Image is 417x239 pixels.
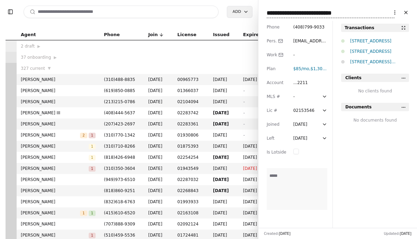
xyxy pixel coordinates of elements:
[243,122,245,126] span: -
[104,166,135,171] span: ( 310 ) 350 - 3604
[267,121,286,128] div: Joined
[148,154,169,161] span: [DATE]
[293,51,306,58] div: -
[311,66,332,71] span: $1,300 fee
[243,76,267,83] span: [DATE]
[213,198,235,205] span: [DATE]
[104,122,135,126] span: ( 207 ) 423 - 2697
[89,233,96,238] span: 1
[243,232,267,239] span: [DATE]
[54,55,56,61] span: ▶
[21,232,89,239] span: [PERSON_NAME]
[213,176,235,183] span: [DATE]
[21,154,89,161] span: [PERSON_NAME]
[213,132,235,139] span: [DATE]
[213,31,230,39] span: Issued
[243,187,267,194] span: [DATE]
[177,31,196,39] span: License
[104,144,135,149] span: ( 310 ) 710 - 8266
[243,143,267,150] span: [DATE]
[293,93,306,100] div: -
[293,135,308,142] div: [DATE]
[148,209,169,216] span: [DATE]
[350,58,409,65] div: [STREET_ADDRESS][PERSON_NAME]
[267,65,286,72] div: Plan
[148,109,169,116] span: [DATE]
[267,24,286,31] div: Phone
[345,24,374,31] div: Transactions
[267,93,286,100] div: MLS #
[37,43,40,50] span: ▶
[177,143,205,150] span: 01875393
[267,38,286,44] div: Pers.
[89,232,96,239] button: 1
[177,176,205,183] span: 02287032
[177,232,205,239] span: 01724481
[104,199,135,204] span: ( 832 ) 618 - 6763
[243,198,267,205] span: [DATE]
[177,198,205,205] span: 01993933
[243,154,267,161] span: [DATE]
[243,209,267,216] span: [DATE]
[148,221,169,228] span: [DATE]
[89,133,96,138] span: 1
[293,66,309,71] span: $85 /mo
[21,209,80,216] span: [PERSON_NAME]
[177,87,205,94] span: 01366037
[21,176,96,183] span: [PERSON_NAME]
[104,177,135,182] span: ( 949 ) 973 - 6510
[243,176,267,183] span: [DATE]
[243,31,262,39] span: Expires
[148,232,169,239] span: [DATE]
[267,135,286,142] div: Left
[21,43,96,50] div: 2 draft
[104,133,135,138] span: ( 310 ) 770 - 1342
[104,110,135,115] span: ( 408 ) 444 - 5637
[21,165,89,172] span: [PERSON_NAME]
[48,65,51,72] span: ▼
[213,209,235,216] span: [DATE]
[279,232,291,236] span: [DATE]
[293,39,327,57] span: [EMAIL_ADDRESS][DOMAIN_NAME]
[89,132,96,139] button: 1
[243,221,267,228] span: [DATE]
[104,188,135,193] span: ( 818 ) 860 - 9251
[213,187,235,194] span: [DATE]
[213,76,235,83] span: [DATE]
[293,121,308,128] div: [DATE]
[89,166,96,172] span: 1
[213,98,235,105] span: [DATE]
[213,143,235,150] span: [DATE]
[148,132,169,139] span: [DATE]
[293,107,314,114] div: 02153546
[89,165,96,172] button: 1
[104,77,135,82] span: ( 310 ) 488 - 8835
[104,233,135,238] span: ( 510 ) 459 - 5536
[148,198,169,205] span: [DATE]
[267,107,286,114] div: Lic #
[89,144,96,149] span: 1
[148,121,169,127] span: [DATE]
[21,87,96,94] span: [PERSON_NAME]
[227,6,252,18] button: Add
[213,165,235,172] span: [DATE]
[104,88,135,93] span: ( 619 ) 850 - 0885
[21,132,80,139] span: [PERSON_NAME]
[345,104,372,110] span: Documents
[80,132,87,139] button: 2
[148,165,169,172] span: [DATE]
[243,133,245,138] span: -
[80,211,87,216] span: 1
[213,109,235,116] span: [DATE]
[21,31,36,39] span: Agent
[213,87,235,94] span: [DATE]
[21,187,96,194] span: [PERSON_NAME]
[267,149,286,156] div: Is Lotside
[104,222,135,226] span: ( 707 ) 888 - 9309
[21,221,96,228] span: [PERSON_NAME]
[350,48,409,55] div: [STREET_ADDRESS]
[350,38,409,44] div: [STREET_ADDRESS]
[213,232,235,239] span: [DATE]
[177,109,205,116] span: 02283742
[148,143,169,150] span: [DATE]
